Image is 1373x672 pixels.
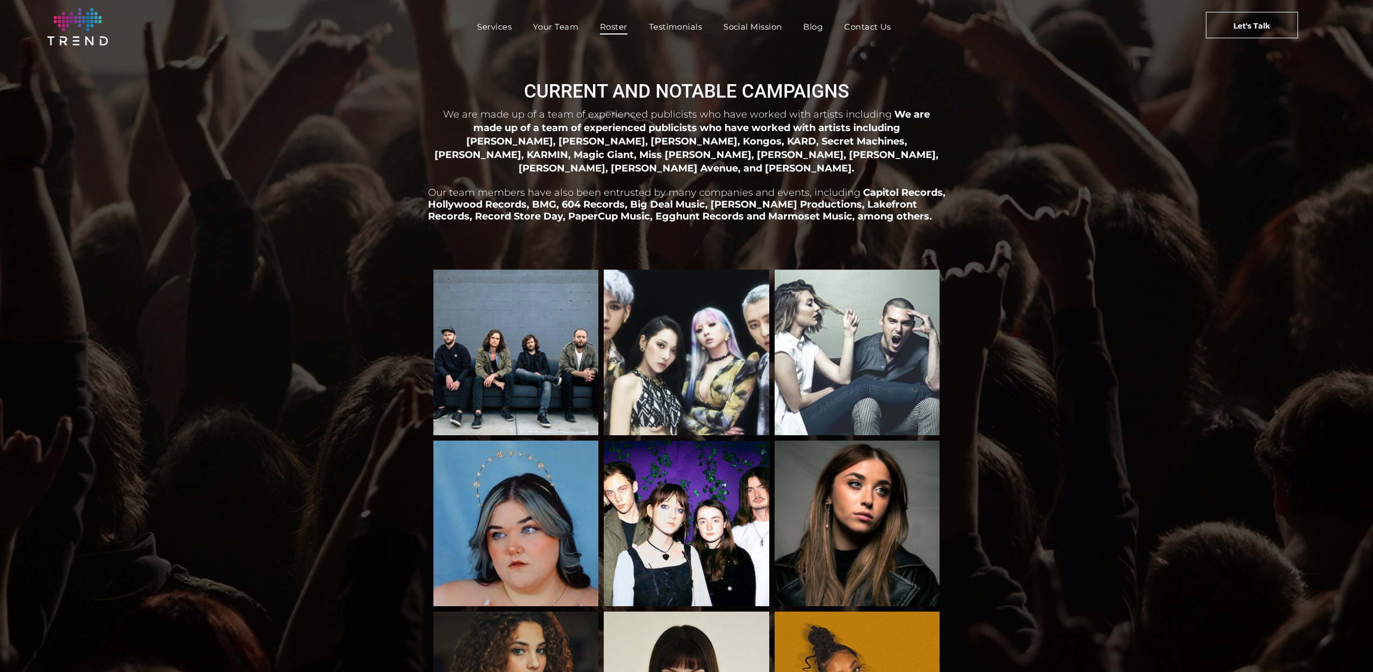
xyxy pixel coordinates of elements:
[443,108,892,120] span: We are made up of a team of experienced publicists who have worked with artists including
[434,108,939,174] span: We are made up of a team of experienced publicists who have worked with artists including [PERSON...
[589,19,638,35] a: Roster
[428,187,946,222] span: Capitol Records, Hollywood Records, BMG, 604 Records, Big Deal Music, [PERSON_NAME] Productions, ...
[428,187,860,198] span: Our team members have also been entrusted by many companies and events, including
[433,270,599,435] a: Kongos
[792,19,833,35] a: Blog
[1233,12,1270,39] span: Let's Talk
[604,441,769,606] a: Little Fuss
[1206,12,1298,38] a: Let's Talk
[833,19,902,35] a: Contact Us
[604,270,769,435] a: KARD
[433,441,599,606] a: Courtney Govan
[466,19,522,35] a: Services
[713,19,792,35] a: Social Mission
[775,270,940,435] a: Karmin
[47,8,108,45] img: logo
[522,19,589,35] a: Your Team
[638,19,713,35] a: Testimonials
[775,441,940,606] a: Rachel Grae
[524,80,849,102] span: CURRENT AND NOTABLE CAMPAIGNS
